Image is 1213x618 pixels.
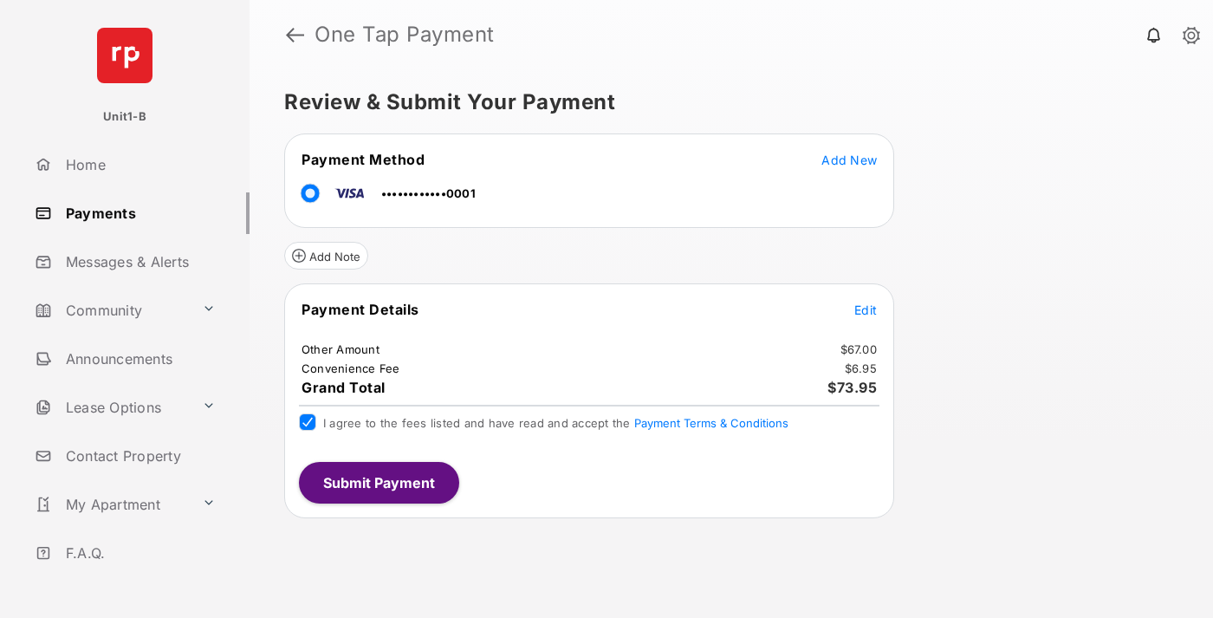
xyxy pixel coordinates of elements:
a: F.A.Q. [28,532,250,574]
a: Lease Options [28,387,195,428]
span: I agree to the fees listed and have read and accept the [323,416,788,430]
span: Add New [821,153,877,167]
button: I agree to the fees listed and have read and accept the [634,416,788,430]
strong: One Tap Payment [315,24,495,45]
button: Edit [854,301,877,318]
td: $67.00 [840,342,879,357]
span: Edit [854,302,877,317]
span: Payment Details [302,301,419,318]
button: Add Note [284,242,368,270]
td: Convenience Fee [301,361,401,376]
a: Announcements [28,338,250,380]
button: Submit Payment [299,462,459,504]
td: $6.95 [844,361,878,376]
span: Grand Total [302,379,386,396]
p: Unit1-B [103,108,146,126]
button: Add New [821,151,877,168]
a: My Apartment [28,484,195,525]
span: Payment Method [302,151,425,168]
a: Community [28,289,195,331]
a: Home [28,144,250,185]
a: Payments [28,192,250,234]
td: Other Amount [301,342,380,357]
span: $73.95 [827,379,877,396]
img: svg+xml;base64,PHN2ZyB4bWxucz0iaHR0cDovL3d3dy53My5vcmcvMjAwMC9zdmciIHdpZHRoPSI2NCIgaGVpZ2h0PSI2NC... [97,28,152,83]
h5: Review & Submit Your Payment [284,92,1164,113]
a: Messages & Alerts [28,241,250,283]
span: ••••••••••••0001 [381,186,476,200]
a: Contact Property [28,435,250,477]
